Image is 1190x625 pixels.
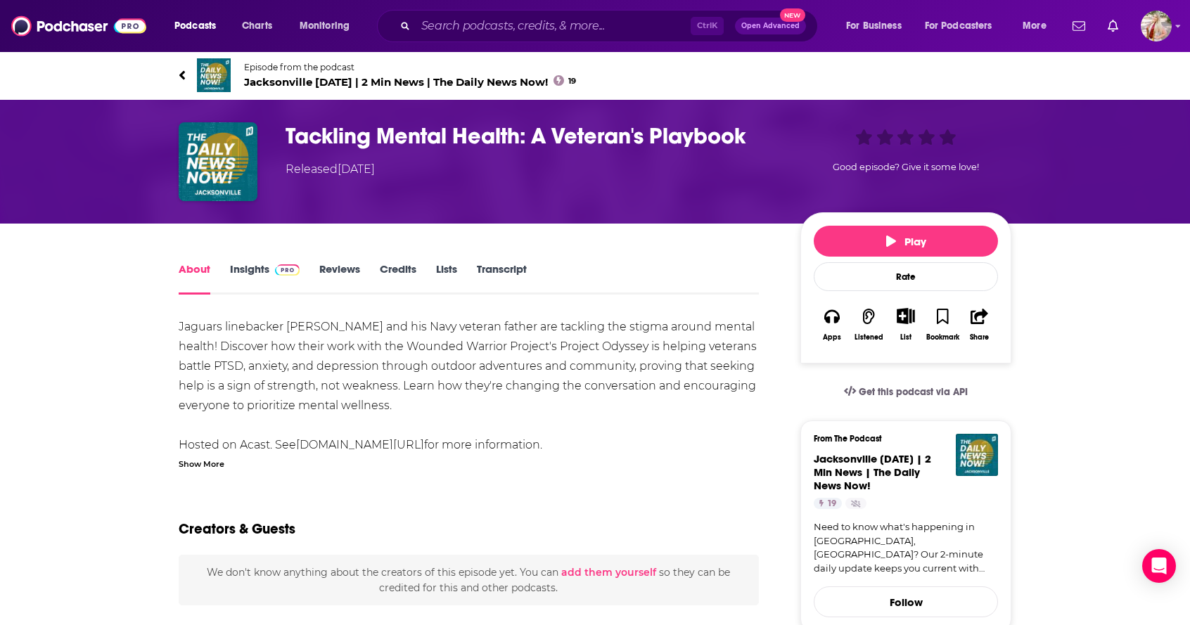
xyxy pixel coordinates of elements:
span: For Business [846,16,902,36]
button: open menu [1013,15,1064,37]
button: Show profile menu [1141,11,1172,41]
div: Share [970,333,989,342]
span: Logged in as kmccue [1141,11,1172,41]
a: [DOMAIN_NAME][URL] [296,438,424,451]
span: Get this podcast via API [859,386,968,398]
span: For Podcasters [925,16,992,36]
img: Podchaser Pro [275,264,300,276]
span: We don't know anything about the creators of this episode yet . You can so they can be credited f... [207,566,730,594]
div: Open Intercom Messenger [1142,549,1176,583]
img: User Profile [1141,11,1172,41]
a: 19 [814,498,842,509]
span: Good episode? Give it some love! [833,162,979,172]
button: Open AdvancedNew [735,18,806,34]
a: Charts [233,15,281,37]
span: Charts [242,16,272,36]
span: Episode from the podcast [244,62,576,72]
h2: Creators & Guests [179,520,295,538]
button: Apps [814,299,850,350]
input: Search podcasts, credits, & more... [416,15,691,37]
h3: From The Podcast [814,434,987,444]
a: Need to know what's happening in [GEOGRAPHIC_DATA], [GEOGRAPHIC_DATA]? Our 2-minute daily update ... [814,520,998,575]
button: Play [814,226,998,257]
span: Open Advanced [741,22,800,30]
span: Jacksonville [DATE] | 2 Min News | The Daily News Now! [814,452,931,492]
span: New [780,8,805,22]
a: Show notifications dropdown [1102,14,1124,38]
button: open menu [290,15,368,37]
a: Lists [436,262,457,295]
a: InsightsPodchaser Pro [230,262,300,295]
a: Credits [380,262,416,295]
div: Released [DATE] [286,161,375,178]
button: Listened [850,299,887,350]
span: Ctrl K [691,17,724,35]
div: List [900,333,911,342]
div: Search podcasts, credits, & more... [390,10,831,42]
span: 19 [568,78,576,84]
a: Show notifications dropdown [1067,14,1091,38]
button: add them yourself [561,567,656,578]
button: Show More Button [891,308,920,323]
img: Podchaser - Follow, Share and Rate Podcasts [11,13,146,39]
img: Jacksonville Today | 2 Min News | The Daily News Now! [956,434,998,476]
img: Tackling Mental Health: A Veteran's Playbook [179,122,257,201]
button: open menu [836,15,919,37]
span: 19 [827,497,836,511]
button: open menu [165,15,234,37]
button: Share [961,299,998,350]
a: Reviews [319,262,360,295]
a: Jacksonville Today | 2 Min News | The Daily News Now!Episode from the podcastJacksonville [DATE] ... [179,58,1011,92]
a: Jacksonville Today | 2 Min News | The Daily News Now! [814,452,931,492]
button: Follow [814,586,998,617]
a: Transcript [477,262,527,295]
div: Bookmark [926,333,959,342]
div: Jaguars linebacker [PERSON_NAME] and his Navy veteran father are tackling the stigma around menta... [179,317,759,455]
div: Rate [814,262,998,291]
div: Show More ButtonList [888,299,924,350]
div: Listened [855,333,883,342]
span: Podcasts [174,16,216,36]
a: About [179,262,210,295]
h1: Tackling Mental Health: A Veteran's Playbook [286,122,778,150]
div: Apps [823,333,841,342]
span: Play [886,235,926,248]
a: Get this podcast via API [833,375,979,409]
span: Monitoring [300,16,350,36]
img: Jacksonville Today | 2 Min News | The Daily News Now! [197,58,231,92]
span: Jacksonville [DATE] | 2 Min News | The Daily News Now! [244,75,576,89]
span: More [1023,16,1047,36]
button: Bookmark [924,299,961,350]
button: open menu [916,15,1013,37]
